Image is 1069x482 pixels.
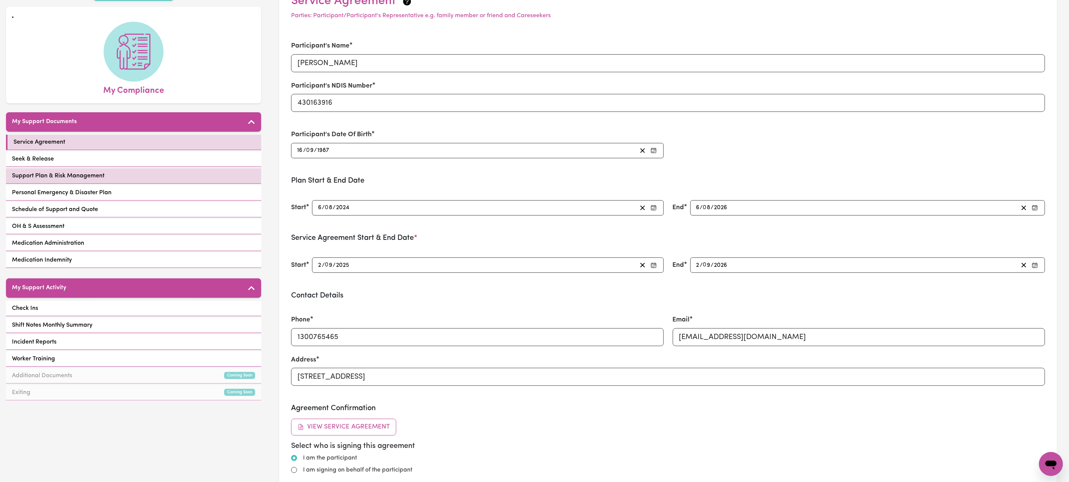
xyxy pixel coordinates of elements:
input: ---- [336,260,350,270]
span: Worker Training [12,354,55,363]
h3: Service Agreement Start & End Date [291,234,1045,242]
label: End [673,203,684,213]
span: 0 [703,262,707,268]
a: Medication Indemnity [6,253,261,268]
span: 0 [703,205,707,211]
span: 0 [325,262,329,268]
span: Incident Reports [12,338,56,347]
input: -- [307,146,314,156]
a: ExitingComing Soon [6,385,261,400]
label: Start [291,203,306,213]
a: Schedule of Support and Quote [6,202,261,217]
iframe: Button to launch messaging window, conversation in progress [1039,452,1063,476]
span: / [711,262,714,269]
a: Support Plan & Risk Management [6,168,261,184]
a: Shift Notes Monthly Summary [6,318,261,333]
label: Address [291,355,316,365]
label: End [673,260,684,270]
label: I am the participant [303,454,357,463]
a: OH & S Assessment [6,219,261,234]
label: Email [673,315,690,325]
input: ---- [714,203,728,213]
h3: Agreement Confirmation [291,404,1045,413]
label: Participant's Date Of Birth [291,130,372,140]
label: Participant's Name [291,41,349,51]
a: Seek & Release [6,152,261,167]
span: / [711,204,714,211]
label: I am signing on behalf of the participant [303,466,412,475]
span: / [700,204,703,211]
input: -- [326,260,333,270]
span: Additional Documents [12,371,72,380]
a: Worker Training [6,351,261,367]
h3: Plan Start & End Date [291,176,1045,185]
span: / [333,204,336,211]
span: Seek & Release [12,155,54,164]
span: 0 [325,205,329,211]
span: / [700,262,703,269]
span: / [322,204,325,211]
a: Additional DocumentsComing Soon [6,368,261,384]
input: -- [696,260,700,270]
a: Service Agreement [6,135,261,150]
input: -- [318,203,322,213]
small: Coming Soon [224,389,255,396]
span: Personal Emergency & Disaster Plan [12,188,112,197]
p: Parties: Participant/Participant's Representative e.g. family member or friend and Careseekers [291,11,1045,20]
span: Schedule of Support and Quote [12,205,98,214]
button: My Support Activity [6,278,261,298]
a: Medication Administration [6,236,261,251]
input: -- [297,146,303,156]
h3: Contact Details [291,291,1045,300]
h5: Select who is signing this agreement [291,442,1045,451]
input: -- [703,203,711,213]
input: -- [703,260,711,270]
span: Exiting [12,388,30,397]
label: Start [291,260,306,270]
input: -- [326,203,333,213]
small: Coming Soon [224,372,255,379]
button: My Support Documents [6,112,261,132]
span: / [314,147,317,154]
input: ---- [317,146,330,156]
input: -- [696,203,700,213]
input: ---- [714,260,728,270]
span: / [333,262,336,269]
label: Phone [291,315,310,325]
h5: My Support Activity [12,284,66,292]
span: Service Agreement [13,138,65,147]
a: Incident Reports [6,335,261,350]
h5: My Support Documents [12,118,77,125]
span: Check Ins [12,304,38,313]
input: -- [318,260,322,270]
span: Support Plan & Risk Management [12,171,104,180]
button: View Service Agreement [291,419,396,435]
span: My Compliance [103,82,164,97]
span: / [322,262,325,269]
span: Shift Notes Monthly Summary [12,321,92,330]
span: 0 [306,147,310,153]
span: / [303,147,306,154]
a: Check Ins [6,301,261,316]
span: OH & S Assessment [12,222,64,231]
a: Personal Emergency & Disaster Plan [6,185,261,201]
a: My Compliance [12,22,255,97]
span: Medication Indemnity [12,256,72,265]
label: Participant's NDIS Number [291,81,372,91]
span: Medication Administration [12,239,84,248]
input: ---- [336,203,350,213]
